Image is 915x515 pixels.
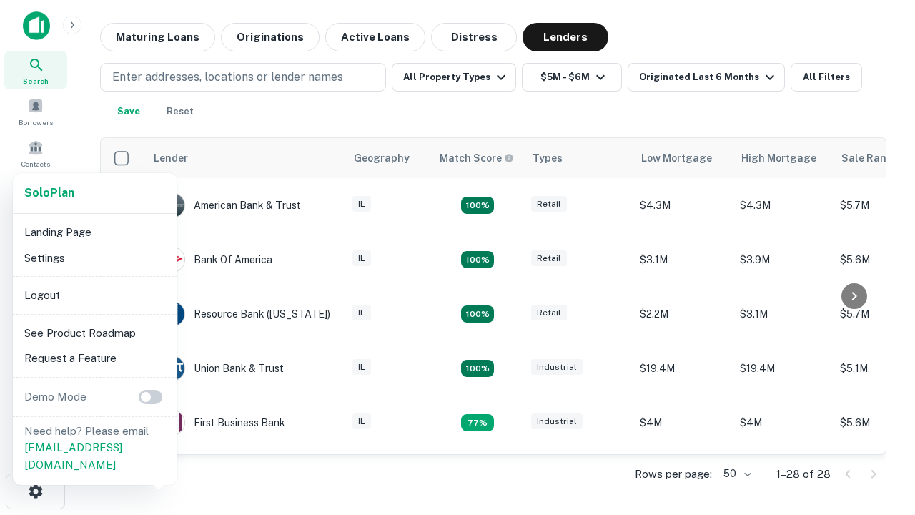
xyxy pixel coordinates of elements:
p: Need help? Please email [24,423,166,474]
li: Logout [19,283,172,308]
p: Demo Mode [19,388,92,406]
li: See Product Roadmap [19,320,172,346]
li: Landing Page [19,220,172,245]
strong: Solo Plan [24,186,74,200]
a: [EMAIL_ADDRESS][DOMAIN_NAME] [24,441,122,471]
iframe: Chat Widget [844,401,915,469]
a: SoloPlan [24,185,74,202]
li: Request a Feature [19,345,172,371]
li: Settings [19,245,172,271]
